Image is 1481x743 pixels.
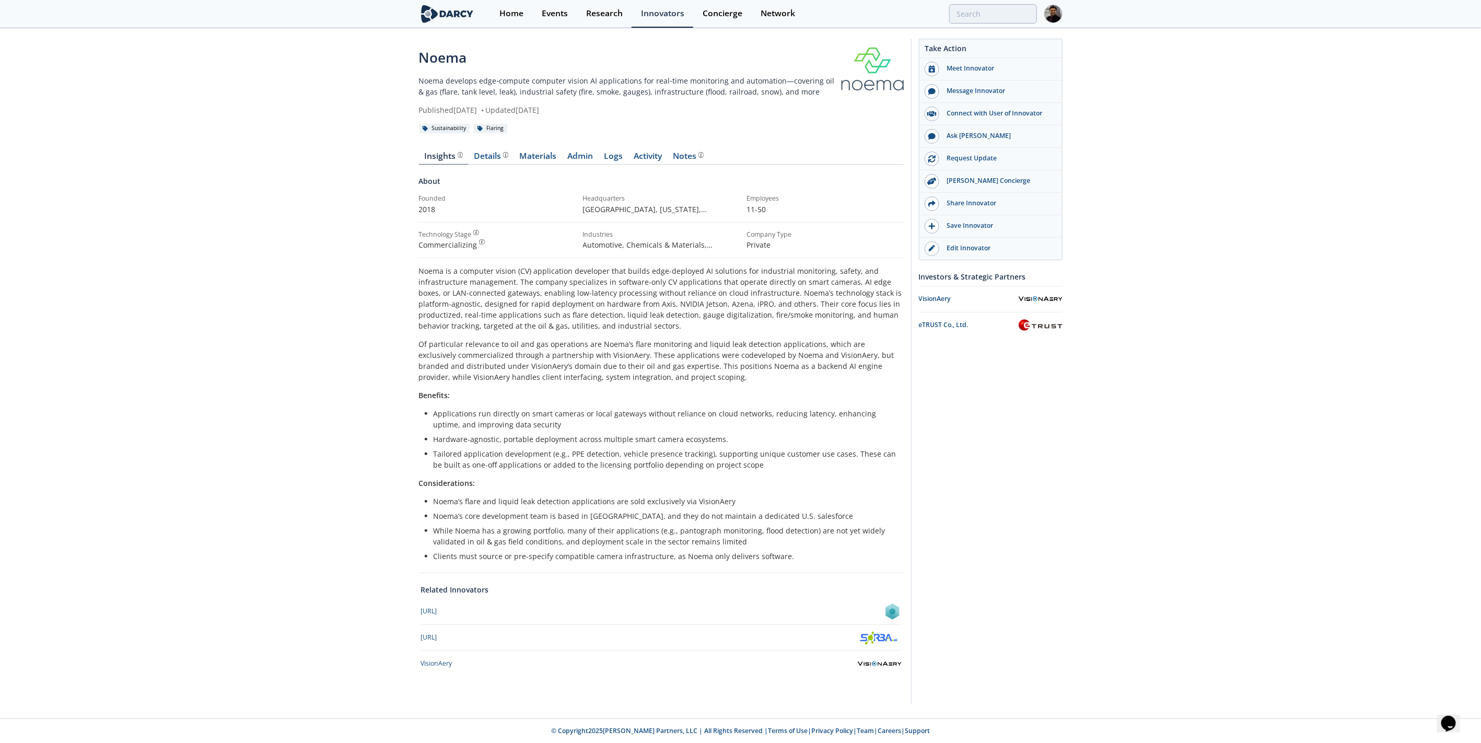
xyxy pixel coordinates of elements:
p: Noema is a computer vision (CV) application developer that builds edge-deployed AI solutions for ... [419,265,904,331]
li: Noema’s flare and liquid leak detection applications are sold exclusively via VisionAery [434,496,896,507]
li: Hardware-agnostic, portable deployment across multiple smart camera ecosystems. [434,434,896,445]
p: 2018 [419,204,576,215]
span: Automotive, Chemicals & Materials, Construction, Manufacturing, Upstream - Oil & Gas, Midstream -... [583,240,740,283]
div: Research [586,9,623,18]
li: Applications run directly on smart cameras or local gateways without reliance on cloud networks, ... [434,408,896,430]
div: Noema [419,48,842,68]
div: Technology Stage [419,230,472,239]
img: information.svg [473,230,479,236]
div: eTRUST Co., Ltd. [919,320,1019,330]
img: information.svg [503,152,509,158]
div: Concierge [703,9,742,18]
a: Admin [562,152,599,165]
a: Privacy Policy [811,726,853,735]
div: About [419,176,904,194]
div: Message Innovator [939,86,1056,96]
div: VisionAery [919,294,1019,304]
a: eTRUST Co., Ltd. eTRUST Co., Ltd. [919,316,1063,334]
div: Insights [424,152,463,160]
div: Edit Innovator [939,243,1056,253]
img: logo-wide.svg [419,5,476,23]
div: VisionAery [421,659,452,668]
div: Company Type [747,230,904,239]
p: 11-50 [747,204,904,215]
p: Of particular relevance to oil and gas operations are Noema’s flare monitoring and liquid leak de... [419,339,904,382]
strong: Considerations: [419,478,475,488]
a: VisionAery VisionAery [421,655,902,673]
div: Headquarters [583,194,740,203]
div: Network [761,9,795,18]
div: Take Action [919,43,1062,58]
div: Home [499,9,523,18]
a: Related Innovators [421,584,488,595]
div: [URL] [421,607,437,616]
iframe: chat widget [1437,701,1471,733]
div: Meet Innovator [939,64,1056,73]
a: Materials [514,152,562,165]
a: Edit Innovator [919,238,1062,260]
div: Request Update [939,154,1056,163]
strong: Benefits: [419,390,450,400]
div: Sustainability [419,124,470,133]
li: Clients must source or pre-specify compatible camera infrastructure, as Noema only delivers softw... [434,551,896,562]
div: Notes [673,152,704,160]
a: [URL] Matrice.ai [421,602,902,621]
img: information.svg [698,152,704,158]
div: Connect with User of Innovator [939,109,1056,118]
img: Profile [1044,5,1063,23]
a: Details [469,152,514,165]
img: eTRUST Co., Ltd. [1019,319,1063,331]
div: [URL] [421,633,437,642]
div: Published [DATE] Updated [DATE] [419,105,842,115]
div: Founded [419,194,576,203]
span: • [480,105,486,115]
img: VisionAery [1019,296,1063,301]
li: Tailored application development (e.g., PPE detection, vehicle presence tracking), supporting uni... [434,448,896,470]
div: Share Innovator [939,199,1056,208]
div: [PERSON_NAME] Concierge [939,176,1056,185]
a: Insights [419,152,469,165]
a: VisionAery VisionAery [919,290,1063,308]
div: Ask [PERSON_NAME] [939,131,1056,141]
div: Commercializing [419,239,576,250]
img: information.svg [458,152,463,158]
p: Noema develops edge‑compute computer vision AI applications for real‑time monitoring and automati... [419,75,842,97]
div: Investors & Strategic Partners [919,268,1063,286]
div: Save Innovator [939,221,1056,230]
li: Noema’s core development team is based in [GEOGRAPHIC_DATA], and they do not maintain a dedicated... [434,510,896,521]
button: Save Innovator [919,215,1062,238]
img: VisionAery [858,661,902,667]
a: Team [857,726,874,735]
img: SORBA.ai [858,630,902,645]
div: Industries [583,230,740,239]
a: Support [905,726,930,735]
div: Innovators [641,9,684,18]
input: Advanced Search [949,4,1037,24]
div: Events [542,9,568,18]
a: Terms of Use [768,726,808,735]
div: Details [474,152,508,160]
div: Employees [747,194,904,203]
div: Flaring [474,124,508,133]
img: Matrice.ai [883,602,902,621]
a: Careers [878,726,901,735]
p: © Copyright 2025 [PERSON_NAME] Partners, LLC | All Rights Reserved | | | | | [354,726,1127,736]
span: Private [747,240,771,250]
a: Notes [668,152,709,165]
a: Activity [628,152,668,165]
a: Logs [599,152,628,165]
img: information.svg [479,239,485,245]
p: [GEOGRAPHIC_DATA], [US_STATE] , [GEOGRAPHIC_DATA] [583,204,740,215]
a: [URL] SORBA.ai [421,629,902,647]
li: While Noema has a growing portfolio, many of their applications (e.g., pantograph monitoring, flo... [434,525,896,547]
